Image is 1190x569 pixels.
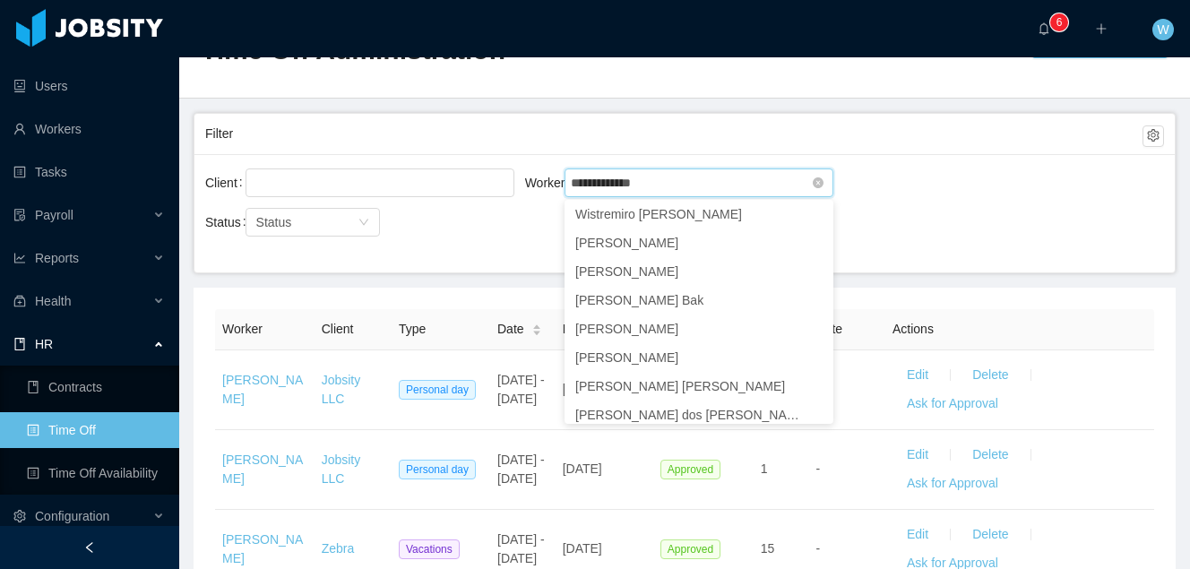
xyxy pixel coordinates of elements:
a: icon: profileTime Off [27,412,165,448]
i: icon: setting [13,510,26,522]
span: [DATE] [563,461,602,476]
span: Client [322,322,354,336]
span: - [816,541,821,556]
button: Edit [892,361,943,390]
button: Delete [958,441,1022,470]
span: [DATE] [563,541,602,556]
li: [PERSON_NAME] [565,228,833,257]
div: Sort [531,322,542,334]
span: Payroll [35,208,73,222]
span: Configuration [35,509,109,523]
span: 15 [761,541,775,556]
button: Delete [958,361,1022,390]
li: [PERSON_NAME] Bak [565,286,833,315]
label: Client [205,176,250,190]
sup: 6 [1050,13,1068,31]
label: Worker [525,176,578,190]
button: Ask for Approval [892,390,1013,418]
div: Filter [205,117,1143,151]
a: icon: bookContracts [27,369,165,405]
span: [DATE] - [DATE] [497,532,545,565]
span: [DATE] [563,382,602,396]
i: icon: line-chart [13,252,26,264]
a: icon: profileTime Off Availability [27,455,165,491]
a: icon: profileTasks [13,154,165,190]
a: [PERSON_NAME] [222,373,303,406]
li: [PERSON_NAME] [565,315,833,343]
span: Approved [660,460,720,479]
span: Worker [222,322,263,336]
i: icon: close-circle [813,177,824,188]
a: Jobsity LLC [322,373,361,406]
i: icon: check [812,266,823,277]
span: Actions [892,322,934,336]
span: [DATE] - [DATE] [497,453,545,486]
i: icon: check [812,237,823,248]
i: icon: check [812,323,823,334]
span: Requested at [563,322,637,336]
span: Status [256,215,292,229]
a: [PERSON_NAME] [222,453,303,486]
li: [PERSON_NAME] dos [PERSON_NAME] [565,401,833,429]
li: [PERSON_NAME] [PERSON_NAME] [565,372,833,401]
a: Jobsity LLC [322,453,361,486]
i: icon: bell [1038,22,1050,35]
input: Worker [570,172,659,194]
button: Delete [958,521,1022,549]
i: icon: check [812,352,823,363]
span: Reports [35,251,79,265]
i: icon: caret-down [531,329,541,334]
input: Client [251,172,261,194]
i: icon: check [812,381,823,392]
span: Date [497,320,524,339]
a: Zebra [322,541,355,556]
button: Edit [892,441,943,470]
span: Personal day [399,380,476,400]
span: HR [35,337,53,351]
li: [PERSON_NAME] [565,257,833,286]
i: icon: down [358,217,369,229]
i: icon: file-protect [13,209,26,221]
span: Health [35,294,71,308]
i: icon: caret-up [531,322,541,327]
li: [PERSON_NAME] [565,343,833,372]
span: Vacations [399,539,460,559]
a: [PERSON_NAME] [222,532,303,565]
i: icon: check [812,209,823,220]
i: icon: medicine-box [13,295,26,307]
span: Type [399,322,426,336]
button: icon: setting [1143,125,1164,147]
li: Wistremiro [PERSON_NAME] [565,200,833,228]
p: 6 [1056,13,1063,31]
i: icon: check [812,410,823,420]
button: Ask for Approval [892,470,1013,498]
span: - [816,461,821,476]
i: icon: check [812,295,823,306]
i: icon: book [13,338,26,350]
span: Personal day [399,460,476,479]
label: Status [205,215,254,229]
span: W [1157,19,1168,40]
i: icon: plus [1095,22,1108,35]
span: [DATE] - [DATE] [497,373,545,406]
button: Edit [892,521,943,549]
span: Approved [660,539,720,559]
a: icon: robotUsers [13,68,165,104]
span: 1 [761,461,768,476]
a: icon: userWorkers [13,111,165,147]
